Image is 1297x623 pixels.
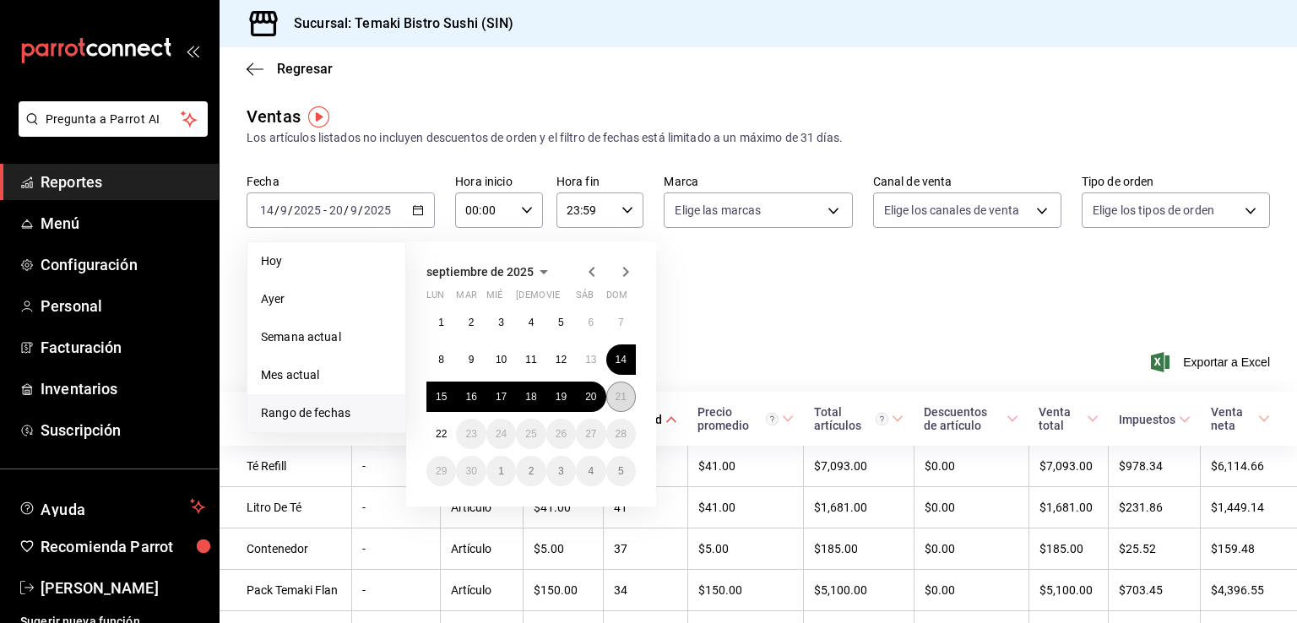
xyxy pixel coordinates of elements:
[516,382,545,412] button: 18 de septiembre de 2025
[1119,413,1191,426] span: Impuestos
[556,428,567,440] abbr: 26 de septiembre de 2025
[884,202,1019,219] span: Elige los canales de venta
[618,465,624,477] abbr: 5 de octubre de 2025
[465,428,476,440] abbr: 23 de septiembre de 2025
[556,354,567,366] abbr: 12 de septiembre de 2025
[426,456,456,486] button: 29 de septiembre de 2025
[585,391,596,403] abbr: 20 de septiembre de 2025
[814,405,889,432] div: Total artículos
[576,290,594,307] abbr: sábado
[274,203,279,217] span: /
[585,354,596,366] abbr: 13 de septiembre de 2025
[516,456,545,486] button: 2 de octubre de 2025
[358,203,363,217] span: /
[873,176,1061,187] label: Canal de venta
[525,391,536,403] abbr: 18 de septiembre de 2025
[914,528,1028,570] td: $0.00
[804,570,914,611] td: $5,100.00
[588,465,594,477] abbr: 4 de octubre de 2025
[546,344,576,375] button: 12 de septiembre de 2025
[603,528,687,570] td: 37
[1082,176,1270,187] label: Tipo de orden
[186,44,199,57] button: open_drawer_menu
[585,428,596,440] abbr: 27 de septiembre de 2025
[247,61,333,77] button: Regresar
[1154,352,1270,372] span: Exportar a Excel
[308,106,329,127] img: Tooltip marker
[664,176,852,187] label: Marca
[914,570,1028,611] td: $0.00
[697,405,779,432] div: Precio promedio
[486,307,516,338] button: 3 de septiembre de 2025
[804,446,914,487] td: $7,093.00
[19,101,208,137] button: Pregunta a Parrot AI
[498,465,504,477] abbr: 1 de octubre de 2025
[687,487,804,528] td: $41.00
[546,419,576,449] button: 26 de septiembre de 2025
[556,391,567,403] abbr: 19 de septiembre de 2025
[426,307,456,338] button: 1 de septiembre de 2025
[1039,405,1099,432] span: Venta total
[814,405,904,432] span: Total artículos
[576,307,605,338] button: 6 de septiembre de 2025
[261,366,392,384] span: Mes actual
[438,317,444,328] abbr: 1 de septiembre de 2025
[486,419,516,449] button: 24 de septiembre de 2025
[261,328,392,346] span: Semana actual
[41,295,205,317] span: Personal
[1201,487,1297,528] td: $1,449.14
[46,111,182,128] span: Pregunta a Parrot AI
[616,428,627,440] abbr: 28 de septiembre de 2025
[525,354,536,366] abbr: 11 de septiembre de 2025
[1109,487,1201,528] td: $231.86
[247,104,301,129] div: Ventas
[352,528,441,570] td: -
[1028,446,1109,487] td: $7,093.00
[516,290,616,307] abbr: jueves
[279,203,288,217] input: --
[41,336,205,359] span: Facturación
[352,446,441,487] td: -
[516,307,545,338] button: 4 de septiembre de 2025
[280,14,514,34] h3: Sucursal: Temaki Bistro Sushi (SIN)
[606,344,636,375] button: 14 de septiembre de 2025
[1119,413,1175,426] div: Impuestos
[261,404,392,422] span: Rango de fechas
[456,419,486,449] button: 23 de septiembre de 2025
[603,487,687,528] td: 41
[546,456,576,486] button: 3 de octubre de 2025
[558,465,564,477] abbr: 3 de octubre de 2025
[350,203,358,217] input: --
[426,419,456,449] button: 22 de septiembre de 2025
[606,307,636,338] button: 7 de septiembre de 2025
[606,419,636,449] button: 28 de septiembre de 2025
[525,428,536,440] abbr: 25 de septiembre de 2025
[498,317,504,328] abbr: 3 de septiembre de 2025
[697,405,794,432] span: Precio promedio
[328,203,344,217] input: --
[440,570,524,611] td: Artículo
[486,344,516,375] button: 10 de septiembre de 2025
[455,176,543,187] label: Hora inicio
[1201,570,1297,611] td: $4,396.55
[618,317,624,328] abbr: 7 de septiembre de 2025
[558,317,564,328] abbr: 5 de septiembre de 2025
[41,171,205,193] span: Reportes
[496,354,507,366] abbr: 10 de septiembre de 2025
[687,446,804,487] td: $41.00
[323,203,327,217] span: -
[440,528,524,570] td: Artículo
[288,203,293,217] span: /
[456,382,486,412] button: 16 de septiembre de 2025
[259,203,274,217] input: --
[220,446,352,487] td: Té Refill
[675,202,761,219] span: Elige las marcas
[1028,487,1109,528] td: $1,681.00
[426,290,444,307] abbr: lunes
[456,344,486,375] button: 9 de septiembre de 2025
[220,528,352,570] td: Contenedor
[293,203,322,217] input: ----
[436,465,447,477] abbr: 29 de septiembre de 2025
[41,377,205,400] span: Inventarios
